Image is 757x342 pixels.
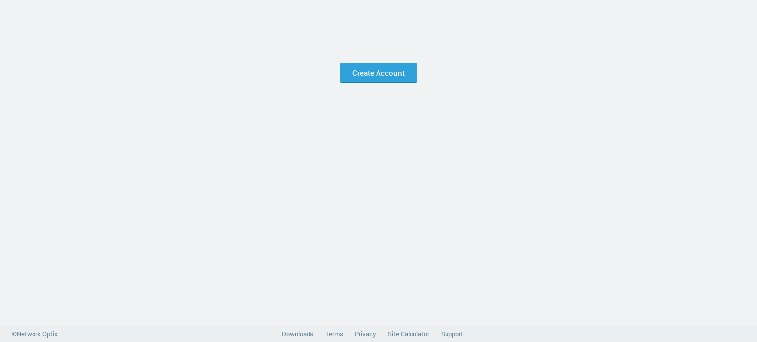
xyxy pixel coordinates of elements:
[12,329,58,339] a: ©Network Optix
[17,329,58,338] span: Network Optix
[388,329,429,338] a: Site Calculator
[282,329,313,338] a: Downloads
[441,329,463,338] a: Support
[325,329,343,338] a: Terms
[340,63,417,83] a: Create Account
[355,329,376,338] a: Privacy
